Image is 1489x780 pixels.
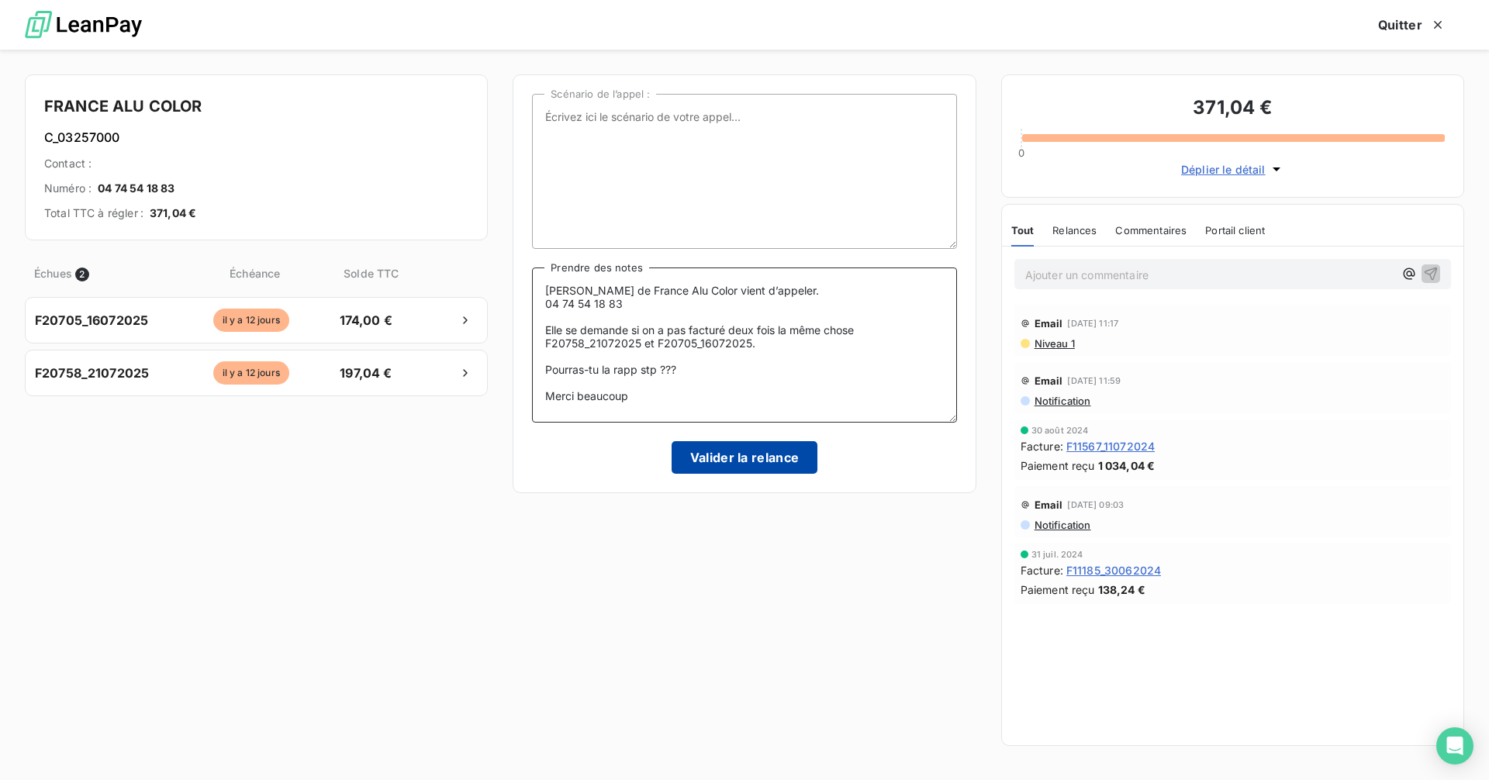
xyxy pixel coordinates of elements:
span: Échéance [182,265,327,281]
span: 30 août 2024 [1031,426,1089,435]
span: 138,24 € [1098,582,1145,598]
span: Déplier le détail [1181,161,1266,178]
h4: FRANCE ALU COLOR [44,94,468,119]
span: Contact : [44,156,92,171]
span: 174,00 € [325,311,406,330]
span: 04 74 54 18 83 [98,181,174,196]
button: Déplier le détail [1176,160,1289,178]
span: F20758_21072025 [35,364,149,382]
span: Échues [34,265,72,281]
button: Quitter [1359,9,1464,41]
button: Valider la relance [672,441,818,474]
span: Relances [1052,224,1097,236]
span: [DATE] 11:59 [1067,376,1121,385]
span: Email [1035,317,1063,330]
span: il y a 12 jours [213,361,289,385]
span: F11567_11072024 [1066,438,1155,454]
span: Email [1035,499,1063,511]
span: 31 juil. 2024 [1031,550,1083,559]
span: 2 [75,267,89,281]
span: Numéro : [44,181,92,196]
span: Niveau 1 [1033,337,1075,350]
span: F11185_30062024 [1066,562,1161,578]
span: Facture : [1021,438,1063,454]
textarea: [PERSON_NAME] de France Alu Color vient d’appeler. 04 74 54 18 83 Elle se demande si on a pas fac... [532,267,956,423]
span: 0 [1018,147,1024,159]
span: il y a 12 jours [213,309,289,332]
span: Facture : [1021,562,1063,578]
h6: C_03257000 [44,128,468,147]
span: Paiement reçu [1021,457,1095,474]
span: 197,04 € [325,364,406,382]
span: [DATE] 11:17 [1067,319,1118,328]
span: Tout [1011,224,1035,236]
span: F20705_16072025 [35,311,148,330]
span: Portail client [1205,224,1265,236]
span: Commentaires [1115,224,1187,236]
span: Paiement reçu [1021,582,1095,598]
span: 1 034,04 € [1098,457,1156,474]
span: Notification [1033,519,1091,531]
span: [DATE] 09:03 [1067,500,1124,509]
img: logo LeanPay [25,4,142,47]
h3: 371,04 € [1021,94,1445,125]
span: 371,04 € [150,205,196,221]
span: Notification [1033,395,1091,407]
span: Email [1035,374,1063,387]
span: Total TTC à régler : [44,205,143,221]
div: Open Intercom Messenger [1436,727,1473,764]
span: Solde TTC [330,265,412,281]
